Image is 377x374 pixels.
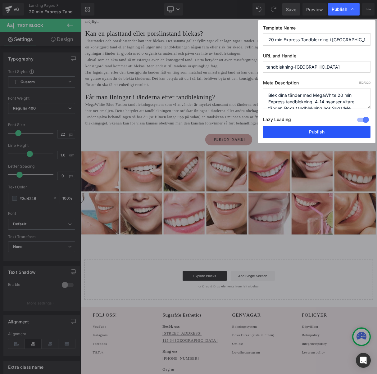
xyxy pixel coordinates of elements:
p: Under själva behandlingen så har du (se filmen länge upp på sidan) en tandskena i munnen som är f... [6,121,245,137]
button: Publish [263,126,370,138]
p: or Drag & Drop elements from left sidebar [15,337,361,342]
label: Meta Description [263,80,370,88]
h2: Kan en plasttand eller porslinstand blekas? [6,14,245,25]
a: Explore Blocks [129,320,185,332]
p: Har lagningen eller den konstgjorda tanden fått en färg som matchat en missfärgad tand så kan den... [6,64,245,88]
span: 152 [359,81,364,84]
textarea: Blek dina tänder med MegaWhite 20 min Express tandblekning! 4-14 nyanser vitare tänder. Boka tand... [263,88,370,109]
a: [PERSON_NAME] [158,146,218,161]
span: /320 [359,81,370,84]
p: Plasttänder och porslinständer kan inte blekas. Det samma gäller fyllningar eller lagningar i tän... [6,25,245,48]
span: Publish [332,7,347,12]
p: MegaWhite Blue Fusion tandblekningssystem som vi använder är mycket skonsamt mot tänderna och bry... [6,105,245,121]
label: URL and Handle [263,53,370,61]
label: Lazy Loading [263,115,291,126]
h2: Får man ilningar i tänderna efter tandblekning? [6,95,245,105]
div: Open Intercom Messenger [356,353,371,368]
p: Likväl som en äkta tand så missfärgas även en konstgjord tand. Detta betyder att även missfärgnin... [6,48,245,64]
a: Add Single Section [190,320,246,332]
label: Template Name [263,25,370,33]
